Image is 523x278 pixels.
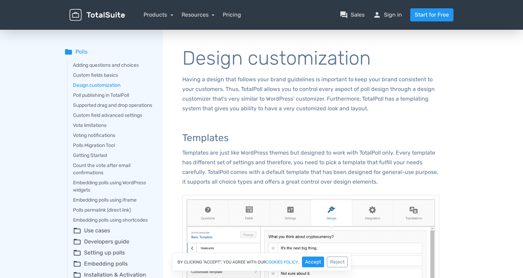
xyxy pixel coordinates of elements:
div: By clicking "Accept", you agree with our . [172,253,351,271]
a: Resources [182,11,215,18]
h3: Templates [182,133,439,143]
a: Voting notifications [73,132,153,139]
summary: folder_openDevelopers guide [73,238,153,246]
a: Custom fields basics [73,72,153,79]
a: Embedding polls using iframe [73,196,153,204]
img: TotalSuite for WordPress [70,9,125,21]
a: Embedding polls using shortcodes [73,216,153,224]
p: Having a design that follows your brand guidelines is important to keep your brand consistent to ... [182,75,439,113]
a: Poll publishing in TotalPoll [73,92,153,99]
p: Templates are just like WordPress themes but designed to work with TotalPoll only. Every template... [182,148,439,187]
a: Design customization [73,82,153,89]
a: Custom field advanced settings [73,112,153,119]
span: person [373,11,381,19]
h1: Design customization [182,48,439,69]
a: Count the vote after email confirmations [73,162,153,176]
a: Polls Migration Tool [73,142,153,149]
span: folder [64,48,73,56]
a: Pricing [223,11,241,19]
span: question_answer [340,11,348,19]
a: Start for Free [410,8,453,21]
span: folder_open [73,238,81,246]
a: Vote limitations [73,122,153,129]
button: Accept [302,257,324,267]
span: folder_open [73,249,81,257]
span: folder_open [73,226,81,235]
a: Getting Started [73,152,153,159]
summary: folder_openUse cases [73,226,153,235]
a: Products [144,11,173,18]
summary: folderPolls [64,48,153,56]
a: personSign in [373,11,402,19]
a: Polls permalink (direct link) [73,206,153,214]
a: cookies policy [266,260,298,264]
button: Reject [327,257,348,267]
a: Adding questions and choices [73,62,153,69]
a: question_answerSales [340,11,365,19]
a: Embedding polls using WordPress widgets [73,179,153,194]
a: Supported drag and drop operations [73,102,153,109]
summary: folder_openSetting up polls [73,249,153,257]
